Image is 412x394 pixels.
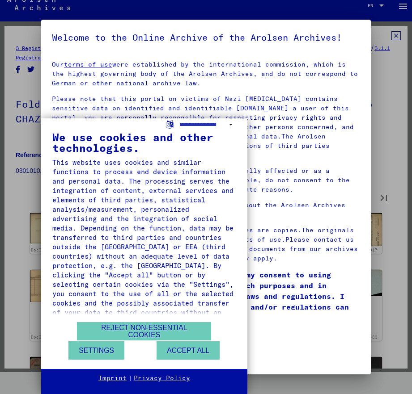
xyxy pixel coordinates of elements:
[134,374,190,383] a: Privacy Policy
[68,341,124,360] button: Settings
[157,341,220,360] button: Accept all
[52,132,236,153] div: We use cookies and other technologies.
[98,374,127,383] a: Imprint
[52,158,236,327] div: This website uses cookies and similar functions to process end device information and personal da...
[77,322,211,340] button: Reject non-essential cookies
